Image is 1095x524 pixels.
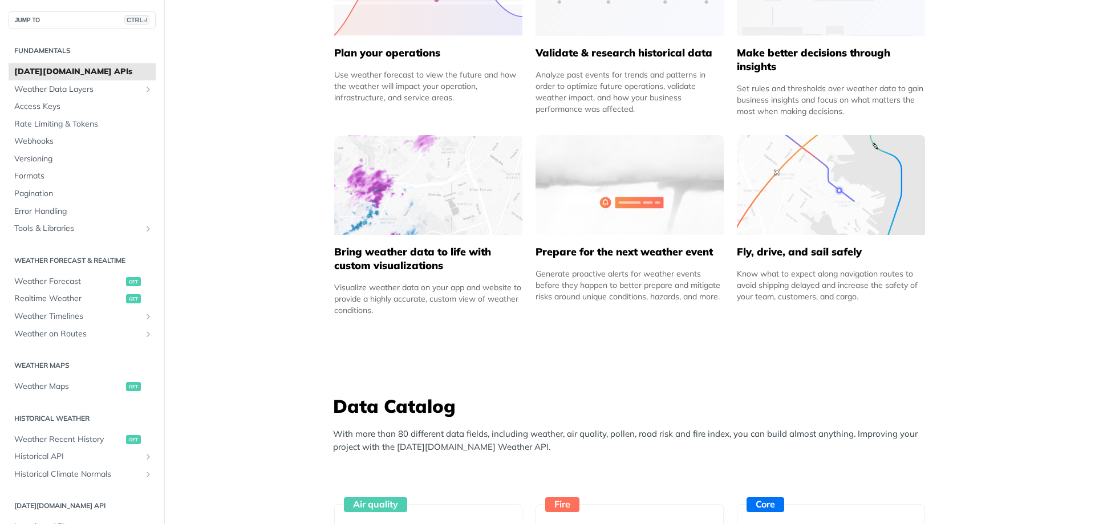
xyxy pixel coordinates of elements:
span: Formats [14,170,153,182]
h5: Fly, drive, and sail safely [737,245,925,259]
a: Weather TimelinesShow subpages for Weather Timelines [9,308,156,325]
button: Show subpages for Weather Data Layers [144,85,153,94]
div: Generate proactive alerts for weather events before they happen to better prepare and mitigate ri... [536,268,724,302]
button: Show subpages for Historical API [144,452,153,461]
span: Weather Recent History [14,434,123,445]
a: Tools & LibrariesShow subpages for Tools & Libraries [9,220,156,237]
h2: Weather Forecast & realtime [9,255,156,266]
span: Historical API [14,451,141,462]
span: Weather Timelines [14,311,141,322]
p: With more than 80 different data fields, including weather, air quality, pollen, road risk and fi... [333,428,932,453]
a: Pagination [9,185,156,202]
span: Versioning [14,153,153,165]
img: 994b3d6-mask-group-32x.svg [737,135,925,235]
h2: [DATE][DOMAIN_NAME] API [9,501,156,511]
span: Historical Climate Normals [14,469,141,480]
h2: Historical Weather [9,413,156,424]
a: Weather Mapsget [9,378,156,395]
button: JUMP TOCTRL-/ [9,11,156,29]
div: Core [747,497,784,512]
span: [DATE][DOMAIN_NAME] APIs [14,66,153,78]
a: Access Keys [9,98,156,115]
div: Fire [545,497,579,512]
img: 4463876-group-4982x.svg [334,135,522,235]
h5: Validate & research historical data [536,46,724,60]
a: Weather on RoutesShow subpages for Weather on Routes [9,326,156,343]
span: get [126,294,141,303]
span: Weather Maps [14,381,123,392]
a: [DATE][DOMAIN_NAME] APIs [9,63,156,80]
span: Tools & Libraries [14,223,141,234]
button: Show subpages for Weather Timelines [144,312,153,321]
a: Versioning [9,151,156,168]
a: Weather Recent Historyget [9,431,156,448]
h5: Prepare for the next weather event [536,245,724,259]
h2: Weather Maps [9,360,156,371]
span: Weather on Routes [14,328,141,340]
span: Weather Forecast [14,276,123,287]
span: Rate Limiting & Tokens [14,119,153,130]
span: Access Keys [14,101,153,112]
button: Show subpages for Tools & Libraries [144,224,153,233]
button: Show subpages for Weather on Routes [144,330,153,339]
span: get [126,382,141,391]
span: get [126,277,141,286]
img: 2c0a313-group-496-12x.svg [536,135,724,235]
a: Error Handling [9,203,156,220]
h3: Data Catalog [333,393,932,419]
a: Webhooks [9,133,156,150]
div: Analyze past events for trends and patterns in order to optimize future operations, validate weat... [536,69,724,115]
span: get [126,435,141,444]
span: Weather Data Layers [14,84,141,95]
h5: Make better decisions through insights [737,46,925,74]
span: Webhooks [14,136,153,147]
a: Historical Climate NormalsShow subpages for Historical Climate Normals [9,466,156,483]
a: Weather Data LayersShow subpages for Weather Data Layers [9,81,156,98]
button: Show subpages for Historical Climate Normals [144,470,153,479]
a: Historical APIShow subpages for Historical API [9,448,156,465]
h2: Fundamentals [9,46,156,56]
div: Know what to expect along navigation routes to avoid shipping delayed and increase the safety of ... [737,268,925,302]
span: Error Handling [14,206,153,217]
span: CTRL-/ [124,15,149,25]
h5: Bring weather data to life with custom visualizations [334,245,522,273]
div: Set rules and thresholds over weather data to gain business insights and focus on what matters th... [737,83,925,117]
div: Visualize weather data on your app and website to provide a highly accurate, custom view of weath... [334,282,522,316]
h5: Plan your operations [334,46,522,60]
div: Air quality [344,497,407,512]
span: Pagination [14,188,153,200]
div: Use weather forecast to view the future and how the weather will impact your operation, infrastru... [334,69,522,103]
a: Rate Limiting & Tokens [9,116,156,133]
a: Formats [9,168,156,185]
a: Realtime Weatherget [9,290,156,307]
span: Realtime Weather [14,293,123,304]
a: Weather Forecastget [9,273,156,290]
